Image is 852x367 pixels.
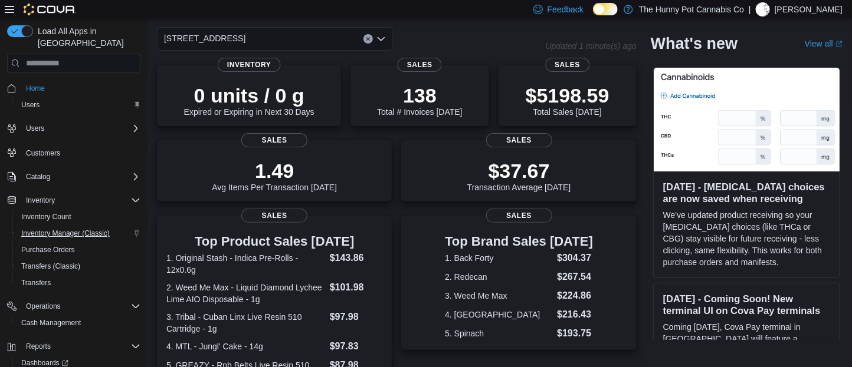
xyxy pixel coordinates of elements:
[557,251,593,265] dd: $304.37
[557,308,593,322] dd: $216.43
[330,339,383,353] dd: $97.83
[663,209,830,268] p: We've updated product receiving so your [MEDICAL_DATA] choices (like THCa or CBG) stay visible fo...
[21,170,140,184] span: Catalog
[12,209,145,225] button: Inventory Count
[17,276,140,290] span: Transfers
[2,298,145,315] button: Operations
[546,41,637,51] p: Updated 1 minute(s) ago
[21,299,140,313] span: Operations
[218,58,281,72] span: Inventory
[526,84,609,117] div: Total Sales [DATE]
[557,326,593,340] dd: $193.75
[26,302,61,311] span: Operations
[2,120,145,137] button: Users
[445,234,593,249] h3: Top Brand Sales [DATE]
[21,262,80,271] span: Transfers (Classic)
[21,170,55,184] button: Catalog
[21,81,50,95] a: Home
[21,121,49,135] button: Users
[166,282,325,305] dt: 2. Weed Me Max - Liquid Diamond Lychee Lime AIO Disposable - 1g
[17,276,55,290] a: Transfers
[377,84,462,117] div: Total # Invoices [DATE]
[663,293,830,316] h3: [DATE] - Coming Soon! New terminal UI on Cova Pay terminals
[21,339,140,353] span: Reports
[33,25,140,49] span: Load All Apps in [GEOGRAPHIC_DATA]
[330,310,383,324] dd: $97.98
[166,252,325,276] dt: 1. Original Stash - Indica Pre-Rolls - 12x0.6g
[17,226,114,240] a: Inventory Manager (Classic)
[486,133,552,147] span: Sales
[749,2,751,16] p: |
[835,41,843,48] svg: External link
[17,316,86,330] a: Cash Management
[21,100,40,110] span: Users
[21,278,51,287] span: Transfers
[26,124,44,133] span: Users
[330,251,383,265] dd: $143.86
[184,84,314,107] p: 0 units / 0 g
[12,225,145,242] button: Inventory Manager (Classic)
[12,315,145,331] button: Cash Management
[12,242,145,258] button: Purchase Orders
[12,275,145,291] button: Transfers
[17,210,76,224] a: Inventory Count
[775,2,843,16] p: [PERSON_NAME]
[12,97,145,113] button: Users
[17,226,140,240] span: Inventory Manager (Classic)
[445,309,552,320] dt: 4. [GEOGRAPHIC_DATA]
[21,212,71,221] span: Inventory Count
[17,259,85,273] a: Transfers (Classic)
[212,159,337,192] div: Avg Items Per Transaction [DATE]
[21,121,140,135] span: Users
[166,340,325,352] dt: 4. MTL - Jungl' Cake - 14g
[467,159,571,183] p: $37.67
[445,252,552,264] dt: 1. Back Forty
[184,84,314,117] div: Expired or Expiring in Next 30 Days
[2,338,145,355] button: Reports
[639,2,744,16] p: The Hunny Pot Cannabis Co
[21,339,55,353] button: Reports
[26,148,60,158] span: Customers
[2,192,145,209] button: Inventory
[557,270,593,284] dd: $267.54
[24,4,76,15] img: Cova
[21,245,75,254] span: Purchase Orders
[241,133,307,147] span: Sales
[363,34,373,44] button: Clear input
[21,81,140,95] span: Home
[21,318,81,328] span: Cash Management
[467,159,571,192] div: Transaction Average [DATE]
[212,159,337,183] p: 1.49
[651,34,738,53] h2: What's new
[2,80,145,97] button: Home
[164,31,245,45] span: [STREET_ADDRESS]
[805,39,843,48] a: View allExternal link
[377,84,462,107] p: 138
[663,181,830,204] h3: [DATE] - [MEDICAL_DATA] choices are now saved when receiving
[26,196,55,205] span: Inventory
[398,58,442,72] span: Sales
[526,84,609,107] p: $5198.59
[17,210,140,224] span: Inventory Count
[26,84,45,93] span: Home
[17,98,44,112] a: Users
[376,34,386,44] button: Open list of options
[545,58,589,72] span: Sales
[445,271,552,283] dt: 2. Redecan
[445,328,552,339] dt: 5. Spinach
[2,144,145,161] button: Customers
[445,290,552,302] dt: 3. Weed Me Max
[2,168,145,185] button: Catalog
[17,259,140,273] span: Transfers (Classic)
[241,209,307,223] span: Sales
[17,316,140,330] span: Cash Management
[21,145,140,160] span: Customers
[21,229,110,238] span: Inventory Manager (Classic)
[593,3,618,15] input: Dark Mode
[557,289,593,303] dd: $224.86
[26,172,50,181] span: Catalog
[21,299,65,313] button: Operations
[17,243,80,257] a: Purchase Orders
[26,342,51,351] span: Reports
